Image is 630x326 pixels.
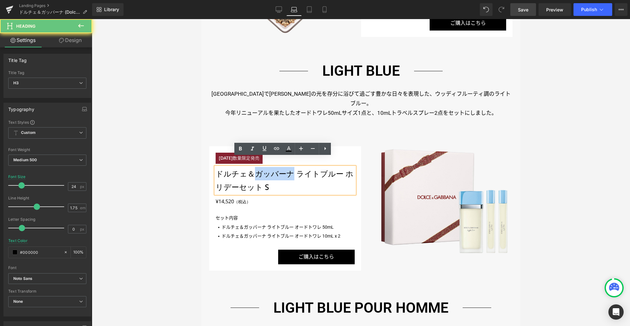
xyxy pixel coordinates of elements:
[8,148,86,152] div: Font Weight
[97,235,133,241] span: ご購入はこちら
[14,178,153,187] p: ¥14,520
[8,54,27,63] div: Title Tag
[14,134,61,145] p: [DATE]数量限定発売
[21,130,36,135] b: Custom
[92,3,124,16] a: New Library
[16,24,36,29] span: Heading
[8,217,86,222] div: Letter Spacing
[20,204,139,212] p: ドルチェ＆ガッバーナ ライトブルー オードトワレ 50mL
[8,175,26,179] div: Font Size
[302,3,317,16] a: Tablet
[518,6,528,13] span: Save
[19,10,80,15] span: ドルチェ＆ガッバーナ (Dolce&amp;amp;Gabbana) | [DATE] HOLIDAY GIFT
[249,1,285,7] span: ご購入はこちら
[8,71,86,75] div: Title Tag
[495,3,508,16] button: Redo
[8,266,86,270] div: Font
[8,196,86,200] div: Line Height
[80,184,85,189] span: px
[480,3,493,16] button: Undo
[71,247,86,258] div: %
[13,299,23,304] b: None
[573,3,612,16] button: Publish
[271,3,286,16] a: Desktop
[317,3,332,16] a: Mobile
[8,120,86,125] div: Text Styles
[13,276,32,281] i: Noto Sans
[8,89,311,99] p: 今年リニューアルを果たしたオードトワレ50mLサイズ1点と、10mLトラベルスプレー2点をセットにしました。
[615,3,627,16] button: More
[33,180,49,185] span: （税込）
[80,227,85,231] span: px
[8,289,86,294] div: Text Transform
[8,70,311,89] p: [GEOGRAPHIC_DATA]で[PERSON_NAME]の光を存分に浴びて過ごす豊かな日々を表現した、ウッディフルーティ調のライトブルー。
[175,127,311,236] img: ドルチェ＆ガッバーナ ライトブルー ホリデーセット S
[581,7,597,12] span: Publish
[8,43,311,60] h3: LIGHT BLUE
[8,239,28,243] div: Text Color
[47,33,93,47] a: Design
[13,157,37,162] b: Medium 500
[14,195,153,203] p: セット内容
[77,231,153,245] a: ご購入はこちら
[8,103,34,112] div: Typography
[80,206,85,210] span: em
[8,280,311,297] h3: LIGHT BLUE POUR HOMME
[539,3,571,16] a: Preview
[20,213,139,221] p: ドルチェ＆ガッバーナ ライトブルー オードトワレ 10mL x 2
[104,7,119,12] span: Library
[20,249,61,256] input: Color
[13,80,19,85] b: H3
[546,6,563,13] span: Preview
[608,304,624,320] div: Open Intercom Messenger
[286,3,302,16] a: Laptop
[19,3,92,8] a: Landing Pages
[14,148,153,175] h3: ドルチェ＆ガッバーナ ライトブルー ホリデーセット S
